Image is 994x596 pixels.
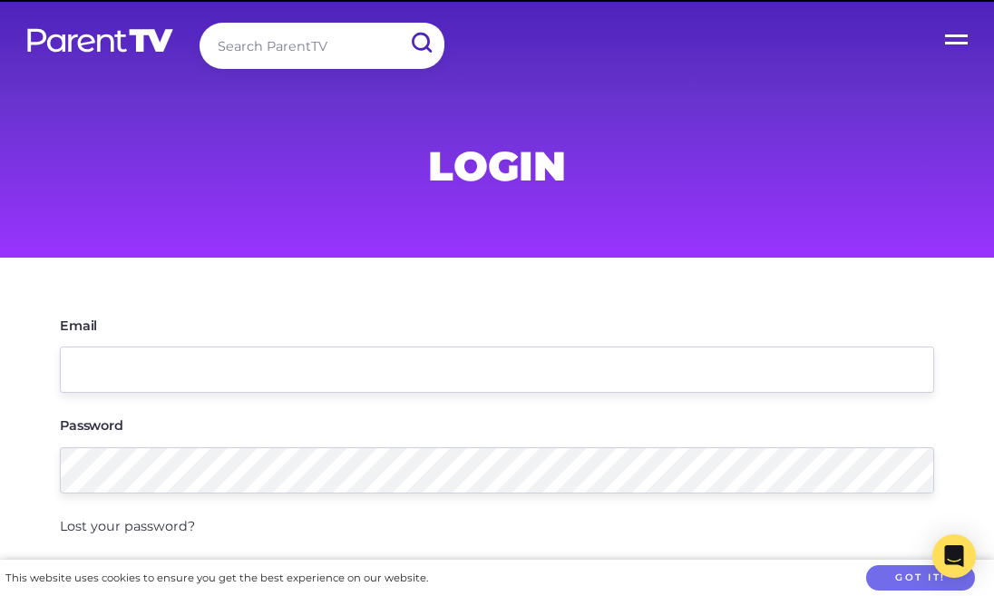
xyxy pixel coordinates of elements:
[60,518,195,534] a: Lost your password?
[60,319,97,332] label: Email
[866,565,975,591] button: Got it!
[397,23,444,64] input: Submit
[932,534,976,578] div: Open Intercom Messenger
[5,569,428,588] div: This website uses cookies to ensure you get the best experience on our website.
[60,419,123,432] label: Password
[200,23,444,69] input: Search ParentTV
[60,148,934,184] h1: Login
[25,27,175,54] img: parenttv-logo-white.4c85aaf.svg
